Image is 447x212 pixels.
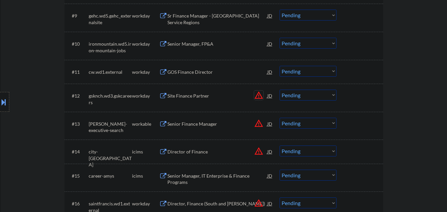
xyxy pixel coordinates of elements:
div: JD [267,90,273,102]
div: #9 [72,13,83,19]
div: workday [132,93,159,99]
button: warning_amber [254,91,263,100]
div: gehc.wd5.gehc_externalsite [89,13,132,25]
div: workday [132,41,159,47]
button: warning_amber [254,198,263,208]
button: warning_amber [254,147,263,156]
div: JD [267,10,273,21]
div: JD [267,146,273,157]
div: icims [132,148,159,155]
div: workday [132,200,159,207]
div: JD [267,118,273,130]
div: workday [132,13,159,19]
div: Senior Finance Manager [167,121,267,127]
div: Director of Finance [167,148,267,155]
div: Site Finance Partner [167,93,267,99]
div: JD [267,197,273,209]
div: icims [132,173,159,179]
div: Director, Finance (South and [PERSON_NAME]) [167,200,267,207]
div: workable [132,121,159,127]
div: JD [267,66,273,78]
div: #15 [72,173,83,179]
div: #16 [72,200,83,207]
div: workday [132,69,159,75]
div: JD [267,170,273,182]
div: Senior Manager, IT Enterprise & Finance Programs [167,173,267,186]
div: career-amys [89,173,132,179]
div: Sr Finance Manager - [GEOGRAPHIC_DATA] Service Regions [167,13,267,25]
button: warning_amber [254,119,263,128]
div: GOS Finance Director [167,69,267,75]
div: JD [267,38,273,50]
div: Senior Manager, FP&A [167,41,267,47]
